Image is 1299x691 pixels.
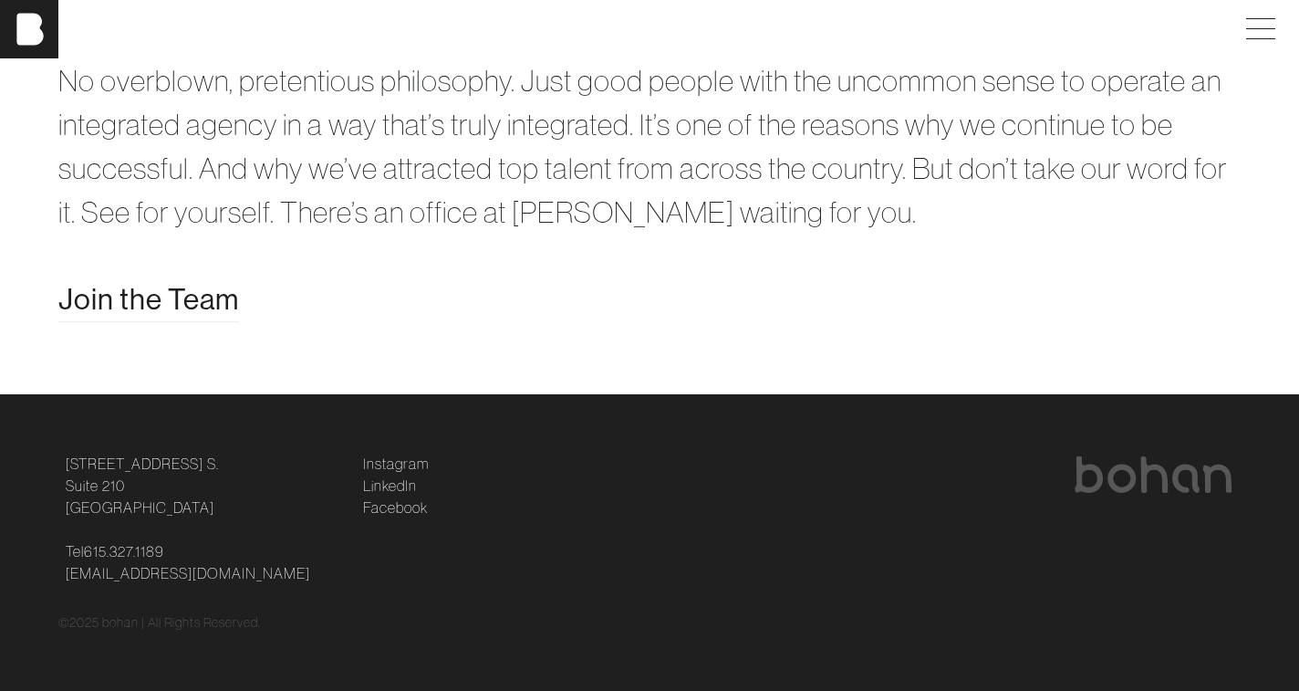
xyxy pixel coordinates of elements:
[84,540,164,562] a: 615.327.1189
[102,613,261,633] p: bohan | All Rights Reserved.
[363,497,428,518] a: Facebook
[66,540,341,584] p: Tel
[363,475,417,497] a: LinkedIn
[363,453,429,475] a: Instagram
[58,613,1241,633] div: © 2025
[1073,456,1233,493] img: bohan logo
[66,453,219,518] a: [STREET_ADDRESS] S.Suite 210[GEOGRAPHIC_DATA]
[66,562,310,584] a: [EMAIL_ADDRESS][DOMAIN_NAME]
[58,277,239,321] a: Join the Team
[58,58,1241,234] p: No overblown, pretentious philosophy. Just good people with the uncommon sense to operate an inte...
